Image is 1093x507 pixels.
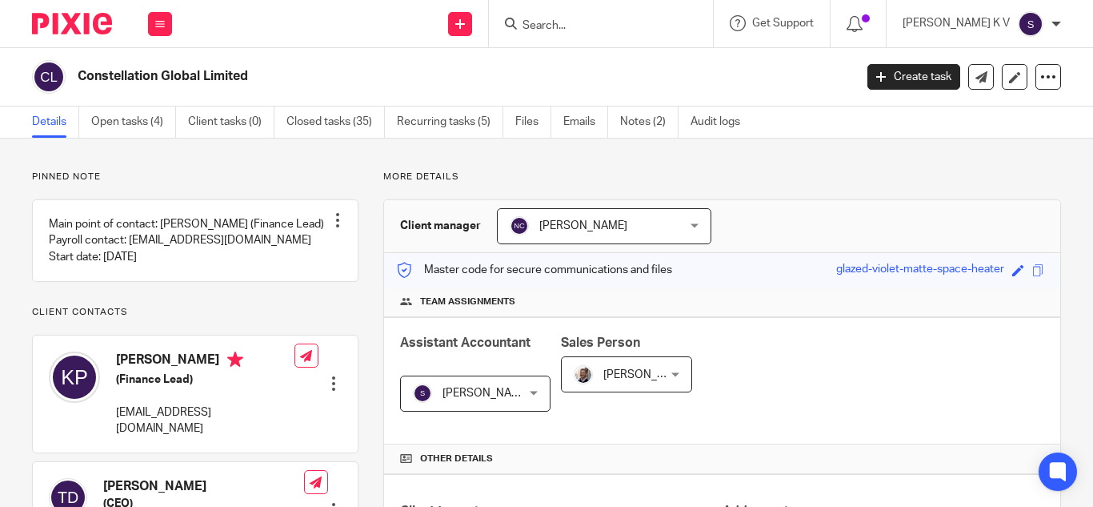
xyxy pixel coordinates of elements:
h5: (Finance Lead) [116,372,294,388]
p: Pinned note [32,171,358,183]
span: Get Support [752,18,814,29]
img: svg%3E [32,60,66,94]
a: Audit logs [691,107,752,138]
a: Files [515,107,551,138]
a: Open tasks (4) [91,107,176,138]
span: [PERSON_NAME] [603,369,691,380]
a: Notes (2) [620,107,679,138]
img: Pixie [32,13,112,34]
span: Other details [420,453,493,465]
p: Client contacts [32,306,358,319]
input: Search [521,19,665,34]
p: Master code for secure communications and files [396,262,672,278]
i: Primary [227,352,243,368]
a: Create task [867,64,960,90]
img: svg%3E [510,216,529,235]
span: Assistant Accountant [400,336,530,349]
h2: Constellation Global Limited [78,68,691,85]
p: More details [383,171,1061,183]
span: [PERSON_NAME] [539,220,627,231]
p: [EMAIL_ADDRESS][DOMAIN_NAME] [116,404,294,437]
img: Matt%20Circle.png [574,365,593,384]
h4: [PERSON_NAME] [103,478,304,495]
p: [PERSON_NAME] K V [903,15,1010,31]
img: svg%3E [1018,11,1043,37]
span: Team assignments [420,296,515,308]
a: Recurring tasks (5) [397,107,503,138]
a: Details [32,107,79,138]
a: Closed tasks (35) [286,107,385,138]
a: Client tasks (0) [188,107,274,138]
img: svg%3E [413,384,432,403]
h3: Client manager [400,218,481,234]
a: Emails [563,107,608,138]
span: [PERSON_NAME] K V [442,388,550,399]
img: svg%3E [49,352,100,403]
div: glazed-violet-matte-space-heater [836,261,1004,280]
h4: [PERSON_NAME] [116,352,294,372]
span: Sales Person [561,336,640,349]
